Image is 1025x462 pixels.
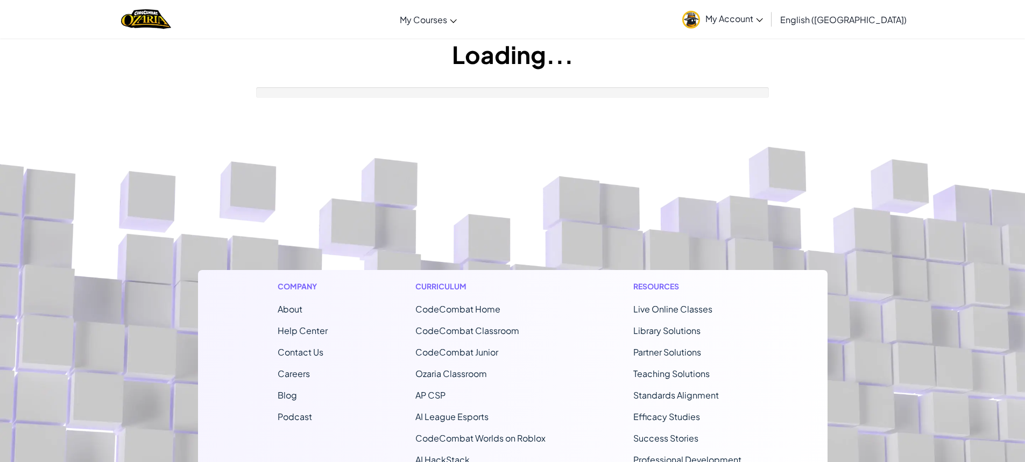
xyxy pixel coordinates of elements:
[415,368,487,379] a: Ozaria Classroom
[415,281,546,292] h1: Curriculum
[278,303,302,315] a: About
[633,368,710,379] a: Teaching Solutions
[415,325,519,336] a: CodeCombat Classroom
[415,411,489,422] a: AI League Esports
[633,325,701,336] a: Library Solutions
[633,411,700,422] a: Efficacy Studies
[278,389,297,401] a: Blog
[121,8,171,30] a: Ozaria by CodeCombat logo
[400,14,447,25] span: My Courses
[677,2,768,36] a: My Account
[682,11,700,29] img: avatar
[705,13,763,24] span: My Account
[278,368,310,379] a: Careers
[121,8,171,30] img: Home
[633,303,712,315] a: Live Online Classes
[633,281,748,292] h1: Resources
[278,325,328,336] a: Help Center
[415,432,546,444] a: CodeCombat Worlds on Roblox
[775,5,912,34] a: English ([GEOGRAPHIC_DATA])
[278,281,328,292] h1: Company
[394,5,462,34] a: My Courses
[633,432,698,444] a: Success Stories
[633,346,701,358] a: Partner Solutions
[415,389,446,401] a: AP CSP
[633,389,719,401] a: Standards Alignment
[780,14,907,25] span: English ([GEOGRAPHIC_DATA])
[278,346,323,358] span: Contact Us
[415,303,500,315] span: CodeCombat Home
[278,411,312,422] a: Podcast
[415,346,498,358] a: CodeCombat Junior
